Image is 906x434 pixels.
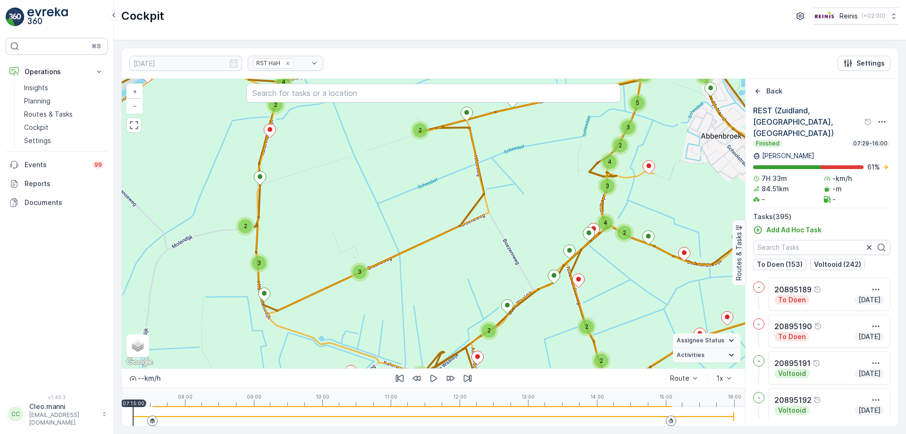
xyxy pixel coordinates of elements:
p: Tasks ( 395 ) [753,212,890,221]
p: - [757,357,760,365]
p: Add Ad Hoc Task [766,225,822,235]
p: Cockpit [121,9,164,24]
p: - [757,394,760,401]
div: Help Tooltip Icon [813,359,820,367]
p: Voltooid (242) [814,260,861,269]
p: Events [25,160,87,170]
summary: Assignee Status [673,333,740,348]
p: - [757,283,760,291]
p: Routes & Tasks [734,232,744,281]
span: Activities [677,351,705,359]
button: To Doen (153) [753,259,806,270]
img: Reinis-Logo-Vrijstaand_Tekengebied-1-copy2_aBO4n7j.png [814,11,836,21]
p: REST (Zuidland, [GEOGRAPHIC_DATA], [GEOGRAPHIC_DATA]) [753,105,862,139]
span: 2 [244,222,247,230]
p: -- km/h [138,374,160,383]
p: [PERSON_NAME] [762,151,814,161]
a: Back [753,86,782,96]
p: 15:00 [659,394,672,400]
div: 5 [628,94,647,112]
p: Finished [755,140,780,147]
p: ( +02:00 ) [862,12,885,20]
span: 2 [487,327,491,334]
p: [DATE] [857,295,881,305]
p: ⌘B [92,43,101,50]
p: 08:00 [178,394,193,400]
p: 07:29-16:00 [852,140,889,147]
a: Settings [20,134,108,147]
p: 20895189 [774,284,812,295]
span: − [133,102,137,110]
p: 10:00 [316,394,329,400]
p: 84.51km [762,184,789,194]
button: Reinis(+02:00) [814,8,898,25]
input: Search for tasks or a location [246,84,621,102]
div: 2 [611,136,629,155]
p: Settings [856,59,885,68]
div: 4 [274,73,293,92]
p: 07:15:00 [123,400,144,406]
div: Route [670,374,689,382]
a: Zoom Out [127,99,142,113]
p: To Doen [777,295,806,305]
span: 2 [623,229,626,236]
div: 4 [596,213,615,232]
button: Settings [838,56,890,71]
p: -km/h [832,174,852,183]
p: Voltooid [777,406,807,415]
img: logo [6,8,25,26]
img: logo_light-DOdMpM7g.png [27,8,68,26]
div: 2 [266,95,285,114]
p: Insights [24,83,48,93]
p: Routes & Tasks [24,110,73,119]
span: 3 [358,268,361,275]
p: 20895192 [774,394,812,406]
div: 2 [479,321,498,340]
p: [EMAIL_ADDRESS][DOMAIN_NAME] [29,411,97,426]
p: 11:00 [385,394,397,400]
p: 14:00 [590,394,604,400]
span: Assignee Status [677,337,724,344]
a: Routes & Tasks [20,108,108,121]
div: 2 [236,217,255,236]
span: + [133,87,137,95]
div: 2 [592,351,611,370]
p: Back [766,86,782,96]
div: 2 [577,317,596,336]
p: To Doen [777,332,806,341]
div: Help Tooltip Icon [814,396,821,404]
div: 3 [598,177,617,196]
p: 7H 33m [762,174,787,183]
p: [DATE] [857,332,881,341]
img: Google [124,356,155,368]
span: 2 [274,101,277,108]
a: Open this area in Google Maps (opens a new window) [124,356,155,368]
p: [DATE] [857,406,881,415]
summary: Activities [673,348,740,363]
p: Planning [24,96,50,106]
p: 16:00 [728,394,741,400]
p: Reports [25,179,104,188]
p: 20895191 [774,357,811,369]
p: Voltooid [777,369,807,378]
p: Operations [25,67,89,77]
div: 2 [411,121,429,140]
span: 2 [585,323,588,330]
div: 3 [619,118,638,137]
a: Planning [20,94,108,108]
button: Operations [6,62,108,81]
p: - [832,195,836,204]
a: Documents [6,193,108,212]
span: 3 [626,124,630,131]
span: 3 [605,182,609,189]
a: Reports [6,174,108,193]
span: 4 [604,219,607,226]
p: To Doen (153) [757,260,803,269]
span: 3 [257,259,261,266]
div: Help Tooltip Icon [864,118,872,126]
p: 99 [94,161,102,169]
p: Cockpit [24,123,49,132]
p: - [762,195,765,204]
p: [DATE] [857,369,881,378]
p: Cleo.manni [29,402,97,411]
